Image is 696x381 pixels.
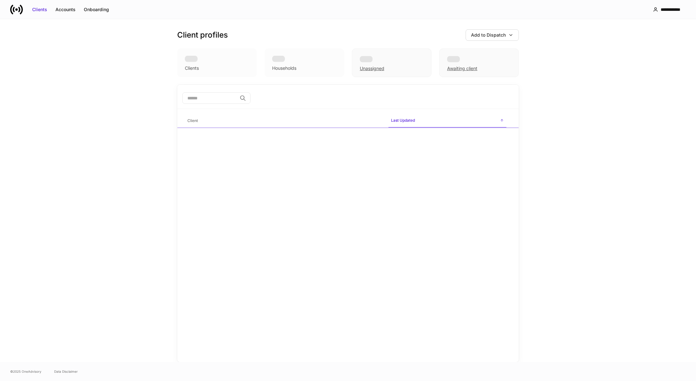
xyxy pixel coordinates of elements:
h6: Last Updated [391,117,415,123]
div: Accounts [55,6,76,13]
a: Data Disclaimer [54,369,78,374]
span: © 2025 OneAdvisory [10,369,41,374]
h6: Client [187,118,198,124]
div: Clients [185,65,199,71]
h3: Client profiles [177,30,228,40]
span: Client [185,114,383,127]
div: Clients [32,6,47,13]
div: Onboarding [84,6,109,13]
button: Onboarding [80,4,113,15]
button: Clients [28,4,51,15]
div: Awaiting client [439,48,519,77]
span: Last Updated [388,114,506,128]
div: Awaiting client [447,65,477,72]
div: Unassigned [352,48,431,77]
div: Households [272,65,296,71]
div: Unassigned [360,65,384,72]
div: Add to Dispatch [471,32,506,38]
button: Accounts [51,4,80,15]
button: Add to Dispatch [466,29,519,41]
